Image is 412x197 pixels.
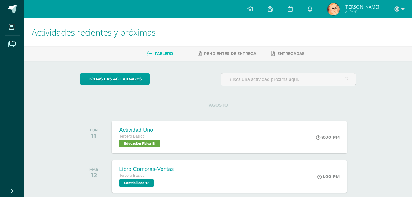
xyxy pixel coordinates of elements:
[316,134,340,140] div: 8:00 PM
[90,132,98,140] div: 11
[147,49,173,59] a: Tablero
[119,166,174,172] div: Libro Compras-Ventas
[119,173,144,178] span: Tercero Básico
[344,9,379,14] span: Mi Perfil
[198,49,256,59] a: Pendientes de entrega
[80,73,150,85] a: todas las Actividades
[89,172,98,179] div: 12
[344,4,379,10] span: [PERSON_NAME]
[119,179,154,187] span: Contabilidad 'B'
[221,73,356,85] input: Busca una actividad próxima aquí...
[32,26,156,38] span: Actividades recientes y próximas
[199,102,238,108] span: AGOSTO
[327,3,340,15] img: 7ccf6f01de7ff79a3a184a929a1dba34.png
[90,128,98,132] div: LUN
[317,174,340,179] div: 1:00 PM
[204,51,256,56] span: Pendientes de entrega
[119,134,144,138] span: Tercero Básico
[119,140,160,147] span: Educación Física 'B'
[271,49,304,59] a: Entregadas
[89,167,98,172] div: MAR
[277,51,304,56] span: Entregadas
[119,127,162,133] div: Actividad Uno
[155,51,173,56] span: Tablero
